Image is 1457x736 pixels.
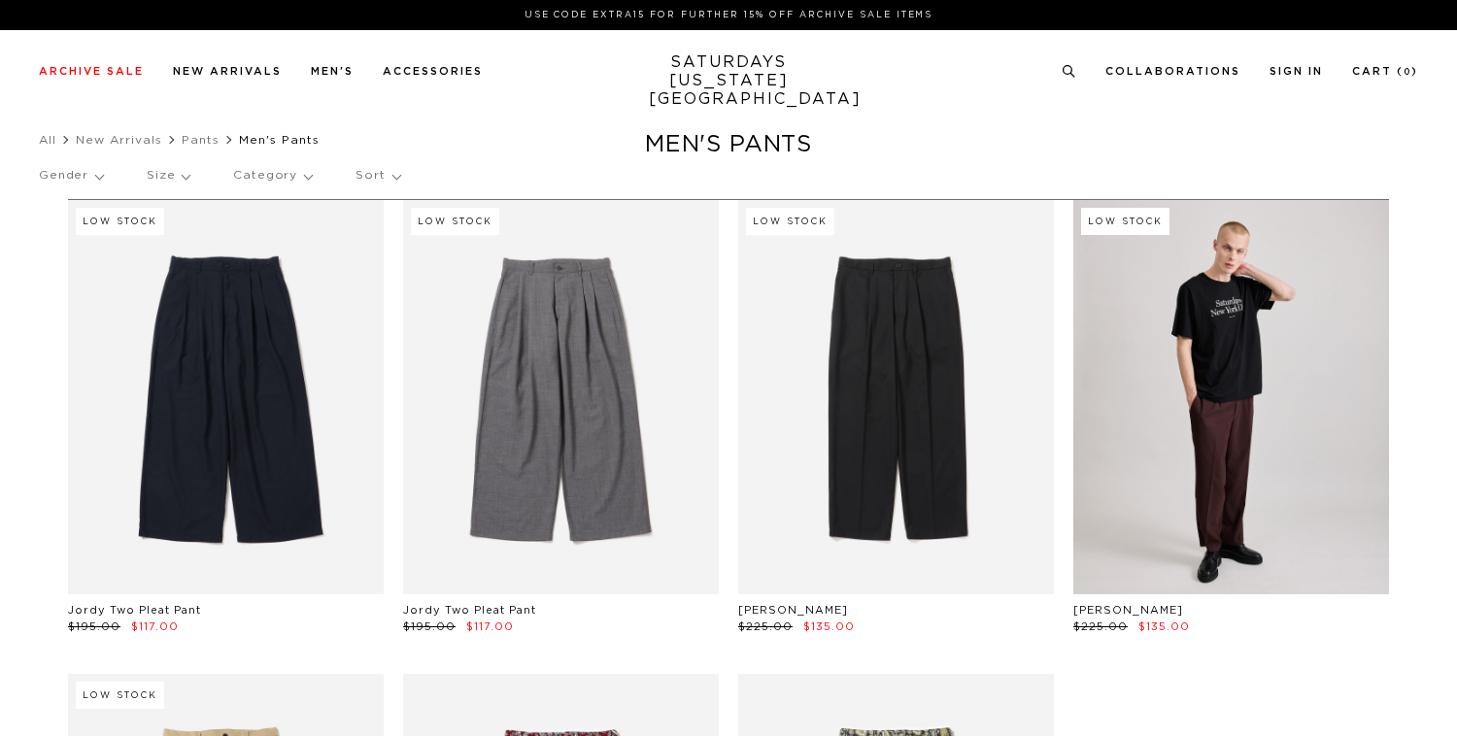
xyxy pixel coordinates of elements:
a: Sign In [1270,66,1323,77]
small: 0 [1404,68,1411,77]
a: SATURDAYS[US_STATE][GEOGRAPHIC_DATA] [649,53,809,109]
div: Low Stock [76,208,164,235]
a: Archive Sale [39,66,144,77]
p: Category [233,153,312,198]
a: [PERSON_NAME] [738,605,848,616]
div: Low Stock [76,682,164,709]
a: Collaborations [1105,66,1240,77]
p: Sort [356,153,399,198]
span: $225.00 [1073,621,1128,632]
span: $135.00 [803,621,855,632]
span: $225.00 [738,621,793,632]
span: Men's Pants [239,134,320,146]
span: $135.00 [1138,621,1190,632]
div: Low Stock [746,208,834,235]
div: Low Stock [411,208,499,235]
span: $195.00 [403,621,456,632]
span: $117.00 [466,621,514,632]
a: Jordy Two Pleat Pant [403,605,536,616]
a: [PERSON_NAME] [1073,605,1183,616]
p: Size [147,153,189,198]
a: Accessories [383,66,483,77]
p: Use Code EXTRA15 for Further 15% Off Archive Sale Items [47,8,1410,22]
span: $195.00 [68,621,120,632]
span: $117.00 [131,621,179,632]
a: Pants [182,134,220,146]
div: Low Stock [1081,208,1169,235]
a: Jordy Two Pleat Pant [68,605,201,616]
a: New Arrivals [173,66,282,77]
a: Cart (0) [1352,66,1418,77]
a: All [39,134,56,146]
a: New Arrivals [76,134,162,146]
p: Gender [39,153,103,198]
a: Men's [311,66,354,77]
